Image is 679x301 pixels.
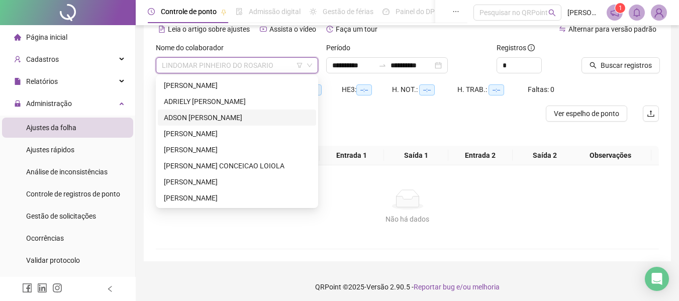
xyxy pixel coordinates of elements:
span: Ajustes rápidos [26,146,74,154]
span: bell [632,8,641,17]
th: Saída 1 [384,146,448,165]
label: Nome do colaborador [156,42,230,53]
span: filter [297,62,303,68]
label: Período [326,42,357,53]
span: upload [647,110,655,118]
span: home [14,34,21,41]
span: swap [559,26,566,33]
span: sun [310,8,317,15]
div: [PERSON_NAME] [164,128,310,139]
div: Open Intercom Messenger [645,267,669,291]
span: Análise de inconsistências [26,168,108,176]
span: Controle de registros de ponto [26,190,120,198]
div: BIANCA BEATRIZ DE OLIVEIRA ARAUJO [158,126,316,142]
th: Entrada 2 [448,146,513,165]
span: LINDOMAR PINHEIRO DO ROSARIO [162,58,312,73]
span: history [326,26,333,33]
div: HE 3: [342,84,392,95]
span: search [590,62,597,69]
span: Versão [366,283,389,291]
sup: 1 [615,3,625,13]
div: [PERSON_NAME] CONCEICAO LOIOLA [164,160,310,171]
span: Observações [573,150,647,161]
span: Buscar registros [601,60,652,71]
span: left [107,285,114,292]
span: Leia o artigo sobre ajustes [168,25,250,33]
div: ADILSON DE AZEVEDO DOS SANTOS [158,77,316,93]
div: JONAS DA COSTA SANTOS [158,190,316,206]
div: [PERSON_NAME] [164,192,310,204]
span: [PERSON_NAME] [567,7,601,18]
span: user-add [14,56,21,63]
div: Não há dados [168,214,647,225]
span: info-circle [528,44,535,51]
span: Faltas: 0 [528,85,554,93]
span: to [378,61,386,69]
span: Assista o vídeo [269,25,316,33]
span: Alternar para versão padrão [568,25,656,33]
span: Ver espelho de ponto [554,108,619,119]
span: Gestão de solicitações [26,212,96,220]
span: facebook [22,283,32,293]
span: dashboard [382,8,390,15]
span: Página inicial [26,33,67,41]
th: Entrada 1 [320,146,384,165]
span: 1 [619,5,622,12]
div: [PERSON_NAME] [164,144,310,155]
span: pushpin [221,9,227,15]
div: ADSON [PERSON_NAME] [164,112,310,123]
div: [PERSON_NAME] [164,176,310,187]
span: Administração [26,99,72,108]
span: Gestão de férias [323,8,373,16]
span: --:-- [356,84,372,95]
span: Admissão digital [249,8,301,16]
button: Buscar registros [581,57,660,73]
span: lock [14,100,21,107]
div: GABRIELA ALVEZ PINHEIRO [158,174,316,190]
div: H. NOT.: [392,84,457,95]
span: Controle de ponto [161,8,217,16]
span: Painel do DP [396,8,435,16]
div: FERNANDO NELBO CONCEICAO LOIOLA [158,158,316,174]
span: swap-right [378,61,386,69]
span: Ocorrências [26,234,64,242]
span: --:-- [419,84,435,95]
span: Ajustes da folha [26,124,76,132]
span: youtube [260,26,267,33]
span: linkedin [37,283,47,293]
div: ADRIELY CRISTINE DE LIMA ARAUJO [158,93,316,110]
div: CARLOS ALBERTO DE MOURA FREIRE NETO [158,142,316,158]
th: Observações [569,146,651,165]
span: instagram [52,283,62,293]
span: Reportar bug e/ou melhoria [414,283,500,291]
span: Relatórios [26,77,58,85]
div: H. TRAB.: [457,84,528,95]
span: --:-- [489,84,504,95]
div: ADSON LUCAS MESCOUTO VIEIRA DA SILVA [158,110,316,126]
img: 57537 [651,5,666,20]
span: clock-circle [148,8,155,15]
span: Cadastros [26,55,59,63]
span: file-done [236,8,243,15]
span: file-text [158,26,165,33]
span: notification [610,8,619,17]
span: ellipsis [452,8,459,15]
button: Ver espelho de ponto [546,106,627,122]
span: Validar protocolo [26,256,80,264]
span: Faça um tour [336,25,377,33]
div: ADRIELY [PERSON_NAME] [164,96,310,107]
div: [PERSON_NAME] [164,80,310,91]
th: Saída 2 [513,146,577,165]
span: file [14,78,21,85]
span: search [548,9,556,17]
span: Registros [497,42,535,53]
